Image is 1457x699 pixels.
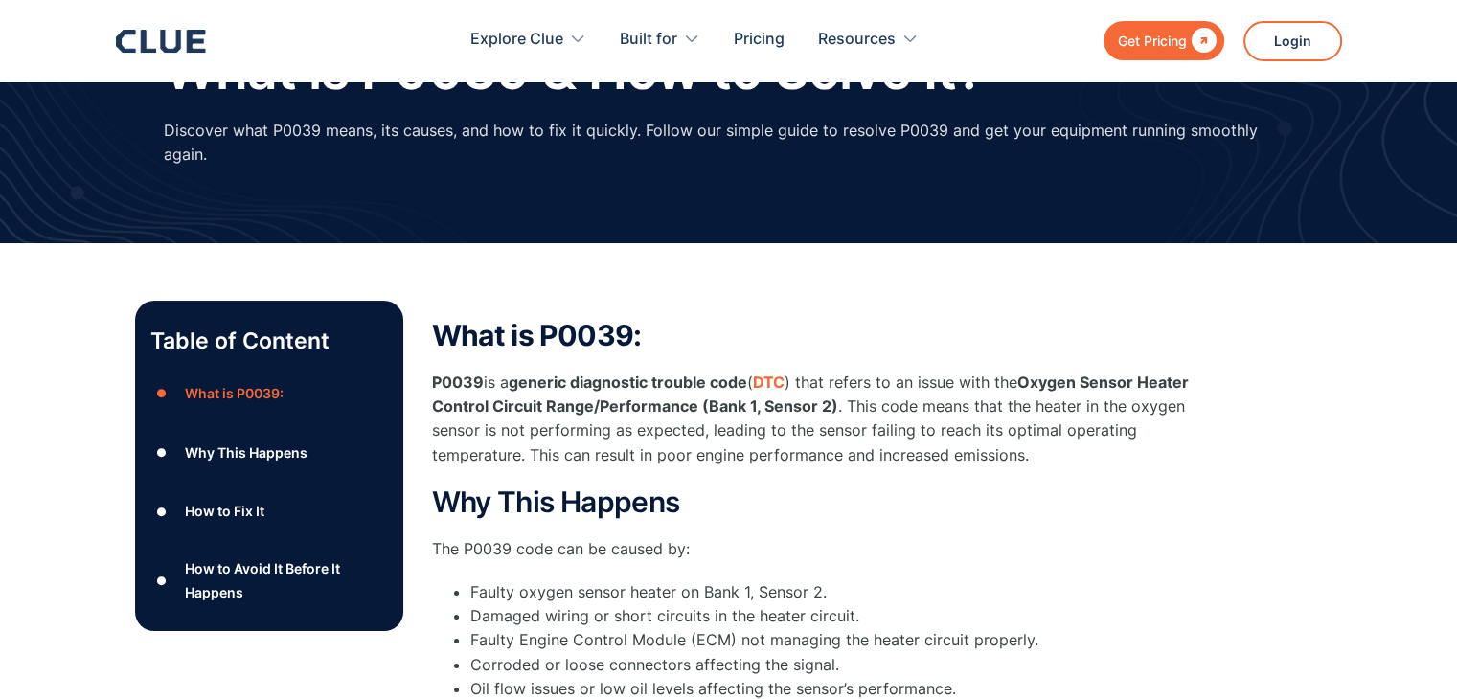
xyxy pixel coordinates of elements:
div: How to Fix It [184,499,263,523]
li: Faulty oxygen sensor heater on Bank 1, Sensor 2. [470,580,1198,604]
a: ●How to Avoid It Before It Happens [150,556,388,604]
div: ● [150,566,173,595]
a: Get Pricing [1104,21,1224,60]
p: is a ( ) that refers to an issue with the . This code means that the heater in the oxygen sensor ... [432,371,1198,467]
strong: What is P0039: [432,318,642,352]
div: Explore Clue [470,10,563,70]
p: Discover what P0039 means, its causes, and how to fix it quickly. Follow our simple guide to reso... [164,119,1294,167]
p: Table of Content [150,326,388,356]
a: Pricing [734,10,785,70]
li: Damaged wiring or short circuits in the heater circuit. [470,604,1198,628]
div: Explore Clue [470,10,586,70]
div: ● [150,379,173,408]
div: ● [150,497,173,526]
strong: generic diagnostic trouble code [509,372,747,392]
div: Built for [620,10,677,70]
li: Corroded or loose connectors affecting the signal. [470,653,1198,677]
strong: P0039 [432,372,484,392]
div: ● [150,439,173,467]
div:  [1187,29,1217,53]
a: ●How to Fix It [150,497,388,526]
div: How to Avoid It Before It Happens [184,556,387,604]
p: The P0039 code can be caused by: [432,537,1198,561]
a: Login [1243,21,1342,61]
div: Why This Happens [184,440,307,464]
div: Resources [818,10,896,70]
div: What is P0039: [184,381,283,405]
a: ●What is P0039: [150,379,388,408]
li: Faulty Engine Control Module (ECM) not managing the heater circuit properly. [470,628,1198,652]
div: Get Pricing [1118,29,1187,53]
a: ●Why This Happens [150,439,388,467]
div: Built for [620,10,700,70]
a: DTC [753,372,785,392]
div: Resources [818,10,919,70]
h2: Why This Happens [432,486,1198,518]
h1: What is P0039 & How to Solve It? [164,41,984,100]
